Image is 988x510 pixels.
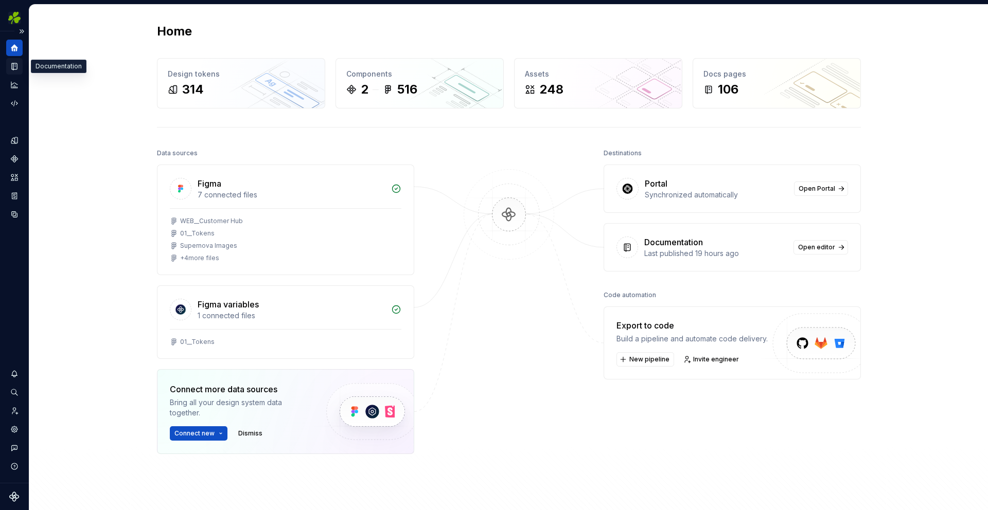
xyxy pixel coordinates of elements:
[616,352,674,367] button: New pipeline
[157,165,414,275] a: Figma7 connected filesWEB__Customer Hub01__TokensSupernova Images+4more files
[794,181,848,196] a: Open Portal
[680,352,744,367] a: Invite engineer
[718,81,738,98] div: 106
[168,69,314,79] div: Design tokens
[157,58,325,108] a: Design tokens314
[616,334,768,344] div: Build a pipeline and automate code delivery.
[616,319,768,332] div: Export to code
[6,206,23,223] a: Data sources
[6,421,23,438] a: Settings
[693,355,739,363] span: Invite engineer
[170,383,309,395] div: Connect more data sources
[6,58,23,75] a: Documentation
[198,298,259,311] div: Figma variables
[157,285,414,359] a: Figma variables1 connected files01__Tokens
[180,254,219,262] div: + 4 more files
[6,151,23,167] a: Components
[170,397,309,418] div: Bring all your design system data together.
[238,429,262,438] span: Dismiss
[198,190,385,200] div: 7 connected files
[346,69,493,79] div: Components
[397,81,417,98] div: 516
[14,24,29,39] button: Expand sidebar
[6,77,23,93] a: Analytics
[6,188,23,204] a: Storybook stories
[629,355,669,363] span: New pipeline
[8,12,21,24] img: 56b5df98-d96d-4d7e-807c-0afdf3bdaefa.png
[539,81,563,98] div: 248
[170,426,227,441] button: Connect new
[793,240,848,254] a: Open editor
[157,146,198,160] div: Data sources
[6,384,23,400] button: Search ⌘K
[6,95,23,112] a: Code automation
[644,236,703,248] div: Documentation
[604,146,642,160] div: Destinations
[703,69,850,79] div: Docs pages
[644,248,787,259] div: Last published 19 hours ago
[6,366,23,382] button: Notifications
[9,491,20,502] svg: Supernova Logo
[180,338,215,346] div: 01__Tokens
[336,58,504,108] a: Components2516
[799,185,835,193] span: Open Portal
[6,132,23,149] a: Design tokens
[180,229,215,238] div: 01__Tokens
[234,426,267,441] button: Dismiss
[525,69,672,79] div: Assets
[604,288,656,302] div: Code automation
[180,242,237,250] div: Supernova Images
[6,403,23,419] a: Invite team
[31,60,86,73] div: Documentation
[198,177,221,190] div: Figma
[693,58,861,108] a: Docs pages106
[798,243,835,251] span: Open editor
[514,58,682,108] a: Assets248
[6,169,23,186] a: Assets
[361,81,368,98] div: 2
[6,440,23,456] button: Contact support
[645,190,788,200] div: Synchronized automatically
[182,81,204,98] div: 314
[645,177,667,190] div: Portal
[6,40,23,56] a: Home
[157,23,192,40] h2: Home
[198,311,385,321] div: 1 connected files
[174,429,215,438] span: Connect new
[180,217,243,225] div: WEB__Customer Hub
